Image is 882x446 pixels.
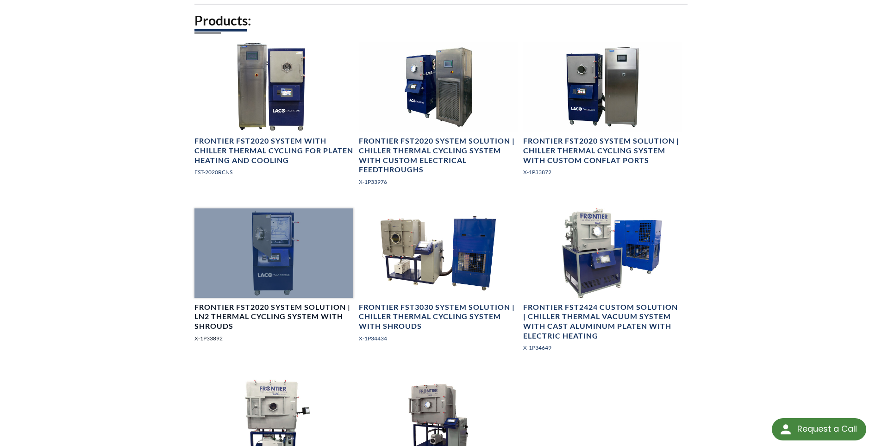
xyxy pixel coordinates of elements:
[359,302,518,331] h4: Frontier FST3030 System Solution | Chiller Thermal Cycling System with Shrouds
[359,208,518,350] a: Cubed Vacuum Chamber, open doorFrontier FST3030 System Solution | Chiller Thermal Cycling System ...
[523,208,682,360] a: Full view system imageFrontier FST2424 Custom Solution | Chiller Thermal Vacuum System with Cast ...
[359,177,518,186] p: X-1P33976
[194,302,353,331] h4: Frontier FST2020 System Solution | LN2 Thermal Cycling System with Shrouds
[194,12,688,29] h2: Products:
[194,168,353,176] p: FST-2020RCNS
[523,42,682,184] a: Standard Platform Cube TVAC System, front viewFrontier FST2020 System Solution | Chiller Thermal ...
[359,136,518,175] h4: Frontier FST2020 System Solution | Chiller Thermal Cycling System with Custom Electrical Feedthro...
[194,42,353,184] a: Cube TVAC Thermal Cycling System, front viewFrontier FST2020 System with Chiller Thermal Cycling ...
[523,136,682,165] h4: Frontier FST2020 System Solution | Chiller Thermal Cycling System with Custom Conflat Ports
[194,334,353,343] p: X-1P33892
[778,422,793,437] img: round button
[523,168,682,176] p: X-1P33872
[523,302,682,341] h4: Frontier FST2424 Custom Solution | Chiller Thermal Vacuum System with Cast Aluminum Platen with E...
[194,136,353,165] h4: Frontier FST2020 System with Chiller Thermal Cycling for Platen Heating and Cooling
[797,418,857,440] div: Request a Call
[194,208,353,350] a: TVCT System, front view, open doorFrontier FST2020 System Solution | LN2 Thermal Cycling System w...
[359,42,518,194] a: STANDARD CYLINDRICAL TVAC SYSTEM RATED -40° C TO 80° C, angled viewFrontier FST2020 System Soluti...
[523,343,682,352] p: X-1P34649
[772,418,866,440] div: Request a Call
[359,334,518,343] p: X-1P34434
